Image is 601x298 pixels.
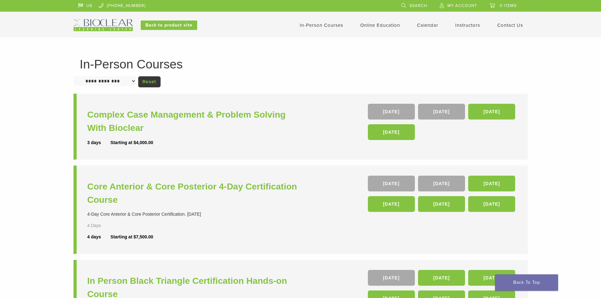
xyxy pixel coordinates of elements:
a: [DATE] [368,104,415,120]
a: Complex Case Management & Problem Solving With Bioclear [87,108,302,135]
a: [DATE] [368,196,415,212]
div: Starting at $4,000.00 [110,139,153,146]
span: 0 items [500,3,517,8]
a: [DATE] [468,196,515,212]
a: Core Anterior & Core Posterior 4-Day Certification Course [87,180,302,207]
a: [DATE] [468,176,515,191]
a: Reset [138,76,161,87]
div: , , , [368,104,517,143]
div: Starting at $7,500.00 [110,234,153,240]
a: [DATE] [418,104,465,120]
a: Online Education [360,22,400,28]
div: , , , , , [368,176,517,215]
a: [DATE] [368,270,415,286]
a: In-Person Courses [300,22,343,28]
a: [DATE] [368,176,415,191]
a: [DATE] [368,124,415,140]
a: Calendar [417,22,438,28]
div: 4 Days [87,222,120,229]
a: Instructors [455,22,480,28]
h1: In-Person Courses [80,58,521,70]
a: Contact Us [497,22,523,28]
div: 4-Day Core Anterior & Core Posterior Certification. [DATE] [87,211,302,218]
div: 3 days [87,139,111,146]
a: [DATE] [418,176,465,191]
a: [DATE] [418,270,465,286]
a: Back to product site [141,20,197,30]
a: [DATE] [468,270,515,286]
a: Back To Top [495,274,558,291]
div: 4 days [87,234,111,240]
a: [DATE] [418,196,465,212]
a: [DATE] [468,104,515,120]
span: My Account [447,3,477,8]
span: Search [410,3,427,8]
img: Bioclear [74,19,133,31]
